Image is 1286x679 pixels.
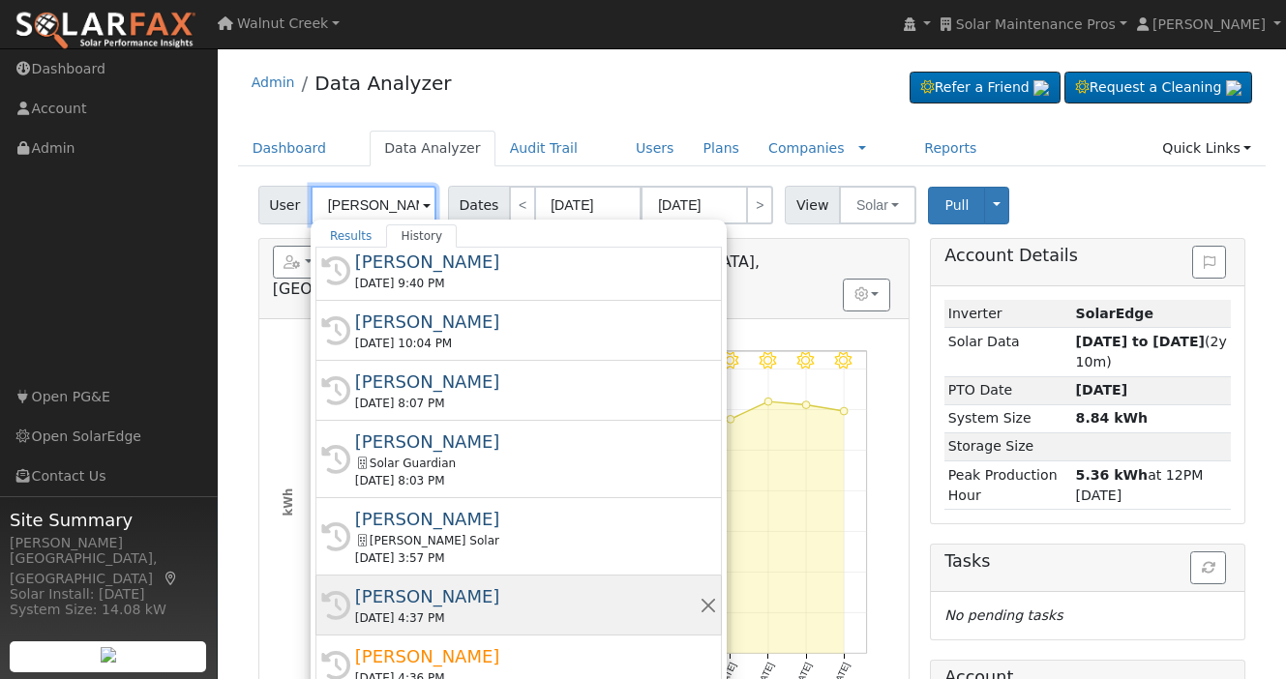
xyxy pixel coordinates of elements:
[321,591,350,620] i: History
[10,600,207,620] div: System Size: 14.08 kW
[689,131,754,166] a: Plans
[1076,410,1149,426] strong: 8.84 kWh
[355,506,700,532] div: [PERSON_NAME]
[797,352,815,369] i: 10/06 - Clear
[944,607,1062,623] i: No pending tasks
[910,72,1061,104] a: Refer a Friend
[252,74,295,90] a: Admin
[355,309,700,335] div: [PERSON_NAME]
[311,186,436,224] input: Select a User
[1148,131,1266,166] a: Quick Links
[355,335,700,352] div: [DATE] 10:04 PM
[1226,80,1241,96] img: retrieve
[722,352,739,369] i: 10/04 - Clear
[621,131,689,166] a: Users
[956,16,1116,32] span: Solar Maintenance Pros
[1192,246,1226,279] button: Issue History
[944,461,1072,510] td: Peak Production Hour
[1033,80,1049,96] img: retrieve
[1076,334,1227,369] span: (2y 10m)
[1076,382,1128,398] span: [DATE]
[273,252,760,298] span: [GEOGRAPHIC_DATA], [GEOGRAPHIC_DATA]
[944,376,1072,404] td: PTO Date
[163,571,180,586] a: Map
[314,72,451,95] a: Data Analyzer
[944,404,1072,432] td: System Size
[944,197,969,213] span: Pull
[928,187,985,224] button: Pull
[355,549,700,567] div: [DATE] 3:57 PM
[355,275,700,292] div: [DATE] 9:40 PM
[386,224,457,248] a: History
[746,186,773,224] a: >
[764,398,772,405] circle: onclick=""
[237,15,328,31] span: Walnut Creek
[448,186,510,224] span: Dates
[910,131,991,166] a: Reports
[700,595,718,615] button: Remove this history
[839,186,916,224] button: Solar
[1076,334,1205,349] strong: [DATE] to [DATE]
[1072,461,1231,510] td: at 12PM [DATE]
[944,300,1072,328] td: Inverter
[768,140,845,156] a: Companies
[355,369,700,395] div: [PERSON_NAME]
[495,131,592,166] a: Audit Trail
[355,472,700,489] div: [DATE] 8:03 PM
[370,131,495,166] a: Data Analyzer
[727,415,734,423] circle: onclick=""
[835,352,852,369] i: 10/07 - Clear
[944,551,1231,572] h5: Tasks
[840,407,848,415] circle: onclick=""
[355,643,700,669] div: [PERSON_NAME]
[10,533,207,553] div: [PERSON_NAME]
[321,316,350,345] i: History
[944,328,1072,376] td: Solar Data
[10,548,207,589] div: [GEOGRAPHIC_DATA], [GEOGRAPHIC_DATA]
[238,131,342,166] a: Dashboard
[15,11,196,51] img: SolarFax
[321,445,350,474] i: History
[785,186,840,224] span: View
[355,395,700,412] div: [DATE] 8:07 PM
[355,249,700,275] div: [PERSON_NAME]
[355,532,700,549] div: [PERSON_NAME] Solar
[509,186,536,224] a: <
[1076,306,1153,321] strong: ID: 674158, authorized: 01/01/20
[355,428,700,455] div: [PERSON_NAME]
[1064,72,1252,104] a: Request a Cleaning
[1152,16,1266,32] span: [PERSON_NAME]
[321,376,350,405] i: History
[315,224,387,248] a: Results
[258,186,312,224] span: User
[10,507,207,533] span: Site Summary
[802,401,810,409] circle: onclick=""
[944,246,1231,266] h5: Account Details
[355,583,700,609] div: [PERSON_NAME]
[355,455,700,472] div: Solar Guardian
[10,584,207,605] div: Solar Install: [DATE]
[1076,467,1149,483] strong: 5.36 kWh
[760,352,777,369] i: 10/05 - Clear
[281,488,294,517] text: kWh
[101,647,116,663] img: retrieve
[944,432,1072,460] td: Storage Size
[321,256,350,285] i: History
[321,522,350,551] i: History
[1190,551,1226,584] button: Refresh
[355,609,700,627] div: [DATE] 4:37 PM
